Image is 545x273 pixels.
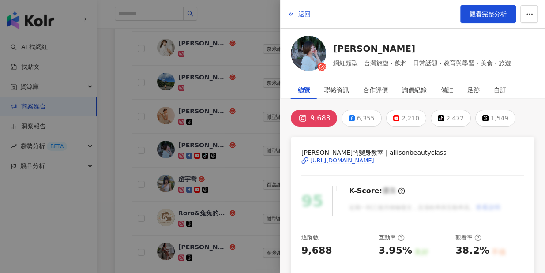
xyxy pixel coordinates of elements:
[475,110,515,127] button: 1,549
[460,5,516,23] a: 觀看完整分析
[455,234,481,242] div: 觀看率
[291,36,326,74] a: KOL Avatar
[491,112,508,124] div: 1,549
[470,11,507,18] span: 觀看完整分析
[310,112,331,124] div: 9,688
[301,148,524,157] span: [PERSON_NAME]的變身教室 | allisonbeautyclass
[467,81,480,99] div: 足跡
[494,81,506,99] div: 自訂
[298,11,311,18] span: 返回
[287,5,311,23] button: 返回
[446,112,464,124] div: 2,472
[298,81,310,99] div: 總覽
[324,81,349,99] div: 聯絡資訊
[357,112,375,124] div: 6,355
[333,58,511,68] span: 網紅類型：台灣旅遊 · 飲料 · 日常話題 · 教育與學習 · 美食 · 旅遊
[431,110,471,127] button: 2,472
[455,244,489,258] div: 38.2%
[349,186,405,196] div: K-Score :
[291,110,337,127] button: 9,688
[342,110,382,127] button: 6,355
[301,157,524,165] a: [URL][DOMAIN_NAME]
[402,112,419,124] div: 2,210
[291,36,326,71] img: KOL Avatar
[379,244,412,258] div: 3.95%
[402,81,427,99] div: 詢價紀錄
[301,244,332,258] div: 9,688
[379,234,405,242] div: 互動率
[363,81,388,99] div: 合作評價
[386,110,426,127] button: 2,210
[333,42,511,55] a: [PERSON_NAME]
[301,234,319,242] div: 追蹤數
[441,81,453,99] div: 備註
[310,157,374,165] div: [URL][DOMAIN_NAME]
